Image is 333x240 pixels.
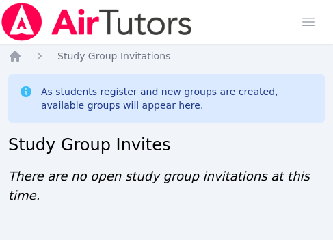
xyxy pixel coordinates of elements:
nav: Breadcrumb [8,49,325,63]
div: As students register and new groups are created, available groups will appear here. [41,85,314,112]
span: There are no open study group invitations at this time. [8,169,310,202]
h2: Study Group Invites [8,134,325,156]
span: Study Group Invitations [57,51,170,62]
a: Study Group Invitations [57,49,170,63]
